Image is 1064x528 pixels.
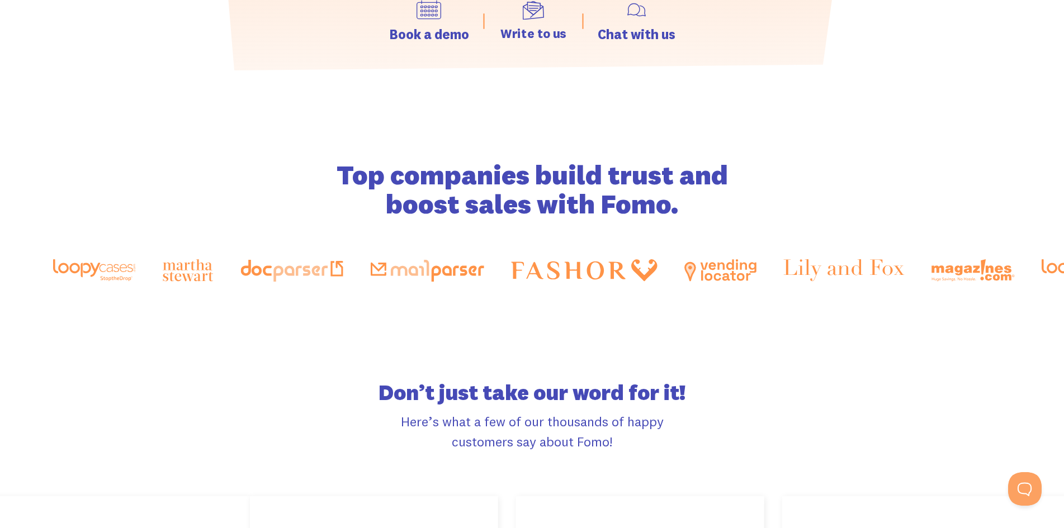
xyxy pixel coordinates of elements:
[598,26,675,42] div: Chat with us
[500,26,566,41] div: Write to us
[389,26,469,42] div: Book a demo
[370,411,694,451] p: Here’s what a few of our thousands of happy customers say about Fomo!
[1008,472,1042,506] iframe: Toggle Customer Support
[370,383,694,402] h2: Don’t just take our word for it!
[500,1,566,41] a: Write to us
[297,160,767,220] h2: Top companies build trust and boost sales with Fomo.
